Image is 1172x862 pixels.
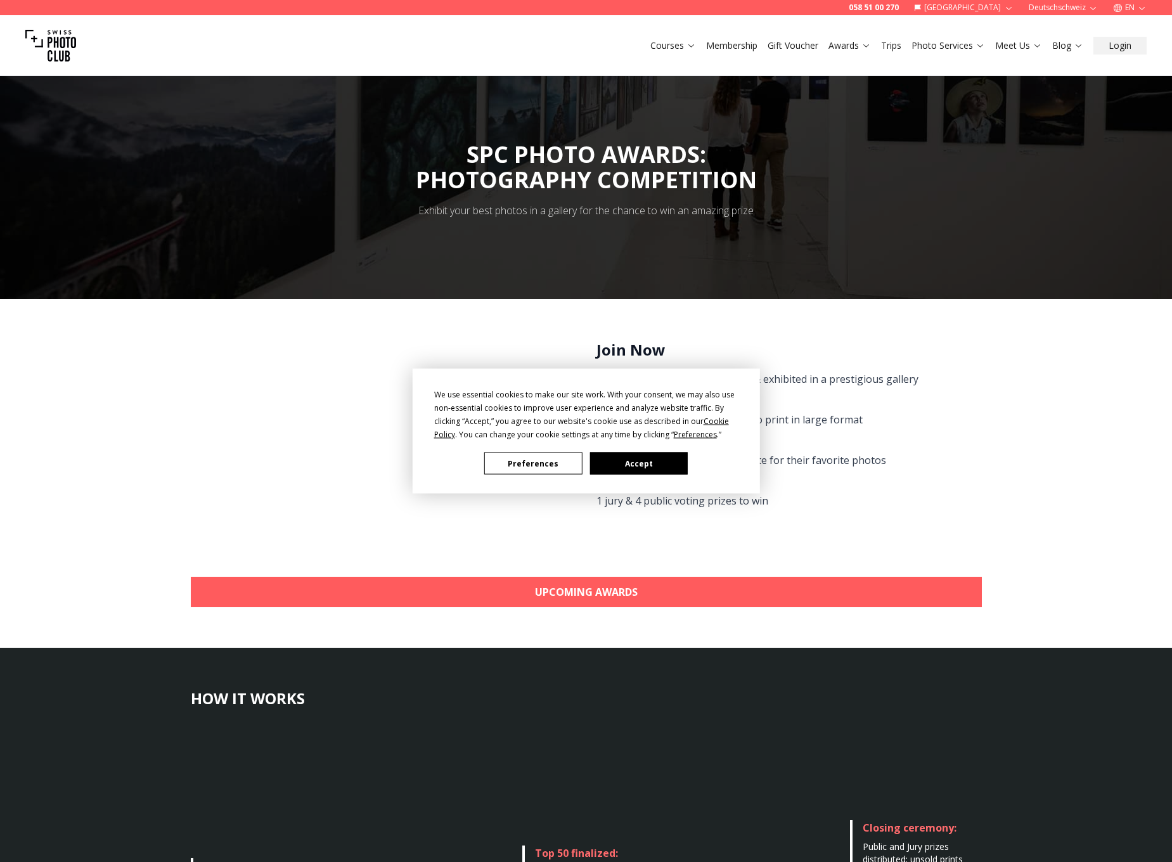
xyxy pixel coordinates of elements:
span: Cookie Policy [434,416,729,440]
div: Cookie Consent Prompt [412,369,759,494]
span: Preferences [674,429,717,440]
button: Preferences [484,453,582,475]
button: Accept [589,453,687,475]
div: We use essential cookies to make our site work. With your consent, we may also use non-essential ... [434,388,738,441]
